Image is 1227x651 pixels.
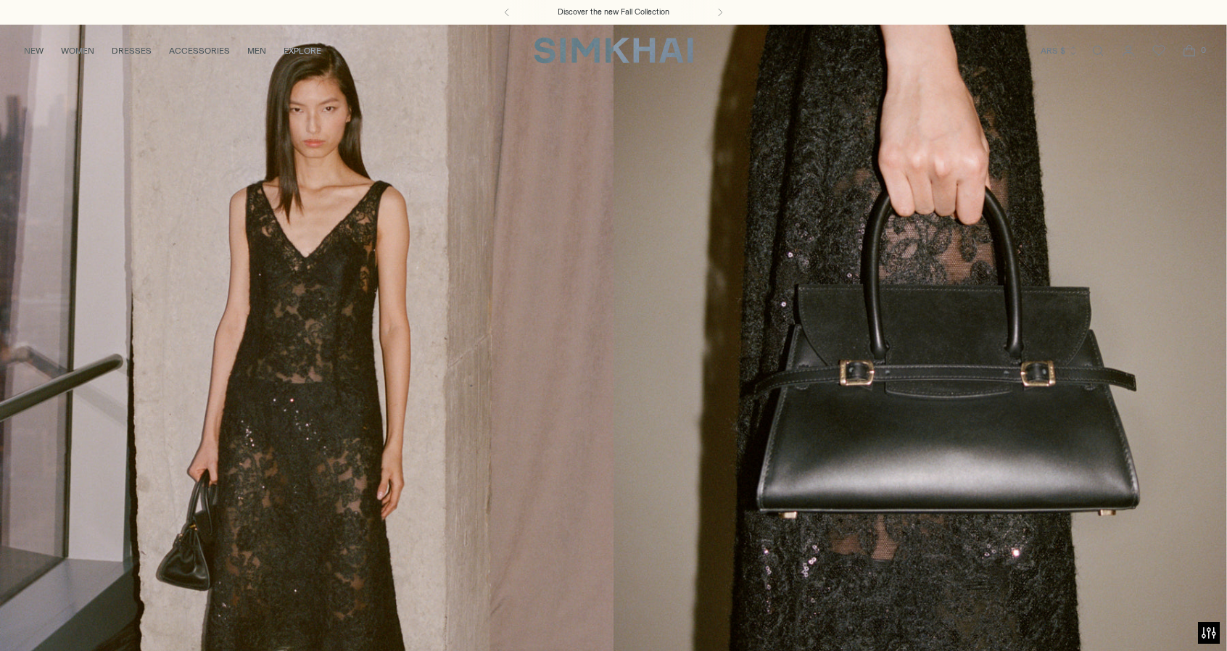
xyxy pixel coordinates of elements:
[1144,36,1173,65] a: Wishlist
[534,36,693,65] a: SIMKHAI
[1114,36,1143,65] a: Go to the account page
[284,35,321,67] a: EXPLORE
[1175,36,1204,65] a: Open cart modal
[1041,35,1078,67] button: ARS $
[1197,43,1210,57] span: 0
[558,7,669,18] a: Discover the new Fall Collection
[1083,36,1112,65] a: Open search modal
[169,35,230,67] a: ACCESSORIES
[24,35,44,67] a: NEW
[112,35,152,67] a: DRESSES
[247,35,266,67] a: MEN
[61,35,94,67] a: WOMEN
